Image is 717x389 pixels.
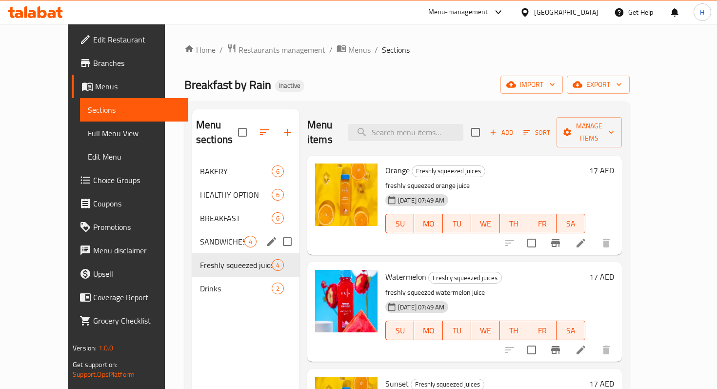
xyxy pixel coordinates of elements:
span: WE [475,217,496,231]
span: Version: [73,342,97,354]
span: Select to update [521,340,542,360]
button: delete [595,231,618,255]
span: TH [504,324,524,338]
span: import [508,79,555,91]
span: SU [390,324,410,338]
a: Support.OpsPlatform [73,368,135,381]
h6: 17 AED [589,270,614,284]
a: Full Menu View [80,122,187,145]
span: Grocery Checklist [93,315,179,327]
span: HEALTHY OPTION [200,189,272,201]
button: TH [500,321,528,340]
li: / [375,44,378,56]
span: Sections [88,104,179,116]
span: FR [532,324,553,338]
a: Sections [80,98,187,122]
button: SA [557,214,585,233]
span: Orange [385,163,410,178]
a: Menus [337,43,371,56]
button: edit [264,234,279,249]
span: Sort items [517,125,557,140]
span: WE [475,324,496,338]
span: Watermelon [385,269,426,284]
span: 1.0.0 [99,342,114,354]
span: Select to update [521,233,542,253]
button: Manage items [557,117,622,147]
span: Drinks [200,283,272,294]
div: Freshly squeezed juices [200,259,272,271]
span: SU [390,217,410,231]
button: SU [385,214,414,233]
span: Manage items [564,120,614,144]
div: BREAKFAST6 [192,206,299,230]
a: Menu disclaimer [72,239,187,262]
a: Restaurants management [227,43,325,56]
span: Sort [523,127,550,138]
span: 2 [272,284,283,293]
nav: breadcrumb [184,43,630,56]
a: Edit Restaurant [72,28,187,51]
input: search [348,124,463,141]
button: TH [500,214,528,233]
a: Promotions [72,215,187,239]
button: Branch-specific-item [544,338,567,362]
div: items [272,283,284,294]
div: items [272,165,284,177]
a: Home [184,44,216,56]
span: [DATE] 07:49 AM [394,303,448,312]
h2: Menu sections [196,118,238,147]
button: SU [385,321,414,340]
div: Menu-management [428,6,488,18]
span: Breakfast by Rain [184,74,271,96]
div: BAKERY6 [192,160,299,183]
div: items [272,259,284,271]
span: Edit Restaurant [93,34,179,45]
span: TU [447,324,467,338]
span: Freshly squeezed juices [429,272,501,284]
span: TU [447,217,467,231]
span: SA [560,324,581,338]
span: 6 [272,214,283,223]
span: Upsell [93,268,179,280]
a: Coverage Report [72,286,187,309]
span: Full Menu View [88,127,179,139]
img: Watermelon [315,270,378,332]
span: Sections [382,44,410,56]
button: MO [414,321,442,340]
button: Add section [276,121,299,144]
span: 6 [272,167,283,176]
span: 4 [245,237,256,246]
span: Add [488,127,515,138]
div: HEALTHY OPTION6 [192,183,299,206]
button: Add [486,125,517,140]
span: Freshly squeezed juices [412,165,485,177]
button: FR [528,321,557,340]
span: Inactive [275,82,304,90]
button: WE [471,321,499,340]
button: import [500,76,563,94]
span: SANDWICHES [200,236,244,247]
div: Freshly squeezed juices4 [192,253,299,277]
a: Coupons [72,192,187,215]
span: MO [418,217,438,231]
div: Inactive [275,80,304,92]
button: TU [443,214,471,233]
div: SANDWICHES4edit [192,230,299,253]
span: Coupons [93,198,179,209]
div: BREAKFAST [200,212,272,224]
span: Choice Groups [93,174,179,186]
span: H [700,7,704,18]
span: Coverage Report [93,291,179,303]
img: Orange [315,164,378,226]
span: Menu disclaimer [93,245,179,256]
span: Menus [95,81,179,92]
a: Edit Menu [80,145,187,168]
button: FR [528,214,557,233]
p: freshly squeezed watermelon juice [385,287,585,299]
span: 4 [272,261,283,270]
button: TU [443,321,471,340]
